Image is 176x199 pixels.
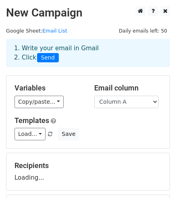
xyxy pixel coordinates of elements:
[14,161,162,182] div: Loading...
[58,128,79,140] button: Save
[14,84,82,92] h5: Variables
[37,53,59,63] span: Send
[94,84,162,92] h5: Email column
[8,44,168,62] div: 1. Write your email in Gmail 2. Click
[116,27,170,35] span: Daily emails left: 50
[6,28,67,34] small: Google Sheet:
[6,6,170,20] h2: New Campaign
[14,128,46,140] a: Load...
[42,28,67,34] a: Email List
[14,161,162,170] h5: Recipients
[14,96,64,108] a: Copy/paste...
[116,28,170,34] a: Daily emails left: 50
[14,116,49,125] a: Templates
